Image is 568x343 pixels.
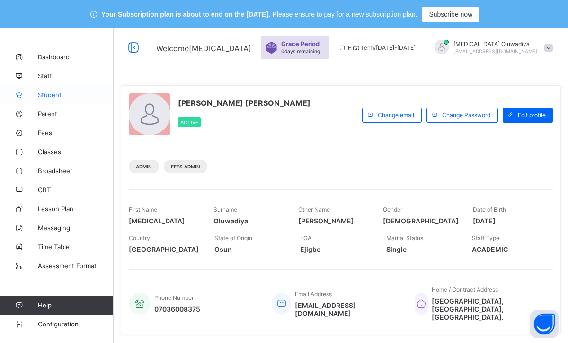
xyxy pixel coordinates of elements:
span: Fees [38,129,114,137]
button: Open asap [530,310,559,338]
span: Active [180,120,198,125]
span: CBT [38,186,114,194]
span: [PERSON_NAME] [298,217,369,225]
div: TobiOluwadiya [425,40,558,56]
span: Classes [38,148,114,156]
span: Surname [213,206,237,213]
span: Lesson Plan [38,205,114,213]
span: Gender [383,206,402,213]
span: Edit profile [518,111,546,119]
span: Your Subscription plan is about to end on the [DATE]. [101,10,270,18]
span: Change Password [442,111,490,119]
span: Subscribe now [429,10,472,18]
span: LGA [300,234,311,241]
span: Time Table [38,243,114,250]
span: Oluwadiya [213,217,284,225]
span: [GEOGRAPHIC_DATA] [129,245,200,253]
span: Welcome [MEDICAL_DATA] [156,44,251,53]
span: [DEMOGRAPHIC_DATA] [383,217,459,225]
span: Staff Type [472,234,499,241]
span: Single [386,245,458,253]
span: [MEDICAL_DATA] [129,217,199,225]
span: ACADEMIC [472,245,543,253]
span: First Name [129,206,157,213]
span: Parent [38,110,114,118]
span: State of Origin [214,234,252,241]
span: [EMAIL_ADDRESS][DOMAIN_NAME] [453,48,537,54]
span: Configuration [38,320,113,328]
span: [EMAIL_ADDRESS][DOMAIN_NAME] [295,301,400,317]
span: Help [38,301,113,309]
span: Assessment Format [38,262,114,269]
span: Home / Contract Address [432,286,498,293]
span: Email Address [295,290,332,297]
span: [PERSON_NAME] [PERSON_NAME] [178,98,311,108]
span: [DATE] [473,217,543,225]
span: session/term information [338,44,416,51]
span: Messaging [38,224,114,232]
span: Admin [136,164,152,169]
span: Change email [378,111,414,119]
span: Marital Status [386,234,423,241]
span: [MEDICAL_DATA] Oluwadiya [453,40,537,47]
img: sticker-purple.71386a28dfed39d6af7621340158ba97.svg [266,42,277,54]
span: Ejigbo [300,245,372,253]
span: Other Name [298,206,330,213]
span: Dashboard [38,53,114,61]
span: Country [129,234,150,241]
span: Date of Birth [473,206,506,213]
span: Grace Period [281,40,319,47]
span: Osun [214,245,286,253]
span: Broadsheet [38,167,114,175]
span: Please ensure to pay for a new subscription plan. [273,10,417,18]
span: Staff [38,72,114,80]
span: [GEOGRAPHIC_DATA], [GEOGRAPHIC_DATA], [GEOGRAPHIC_DATA]. [432,297,543,321]
span: Phone Number [154,294,194,301]
span: Student [38,91,114,99]
span: Fees Admin [171,164,200,169]
span: 0 days remaining [281,48,320,54]
span: 07036008375 [154,305,200,313]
